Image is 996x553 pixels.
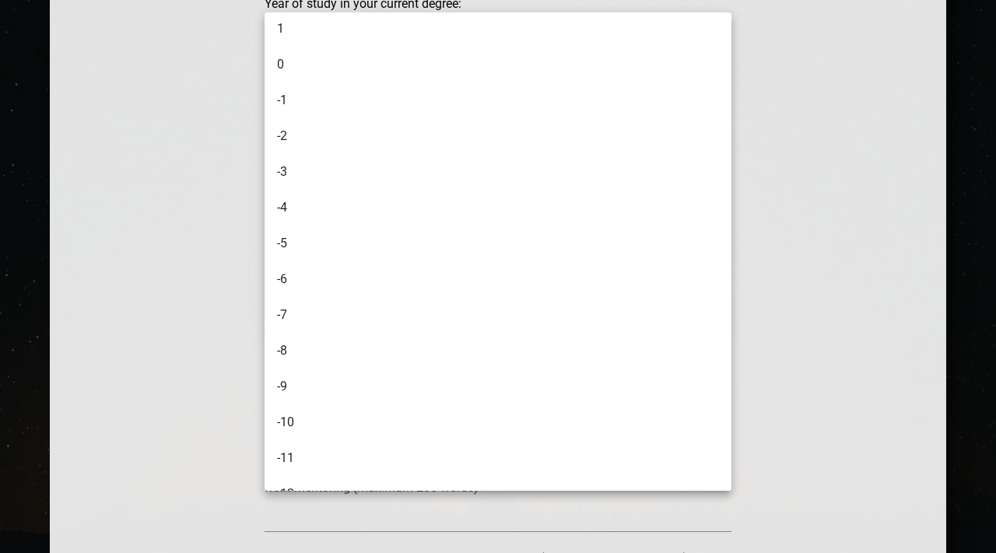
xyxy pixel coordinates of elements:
li: -10 [265,404,735,440]
li: -9 [265,369,735,404]
li: -4 [265,190,735,226]
li: -3 [265,154,735,190]
li: -1 [265,82,735,118]
li: -5 [265,226,735,261]
li: -2 [265,118,735,154]
li: 1 [265,11,735,47]
li: -8 [265,333,735,369]
li: -11 [265,440,735,476]
li: 0 [265,47,735,82]
li: -12 [265,476,735,512]
li: -7 [265,297,735,333]
li: -6 [265,261,735,297]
